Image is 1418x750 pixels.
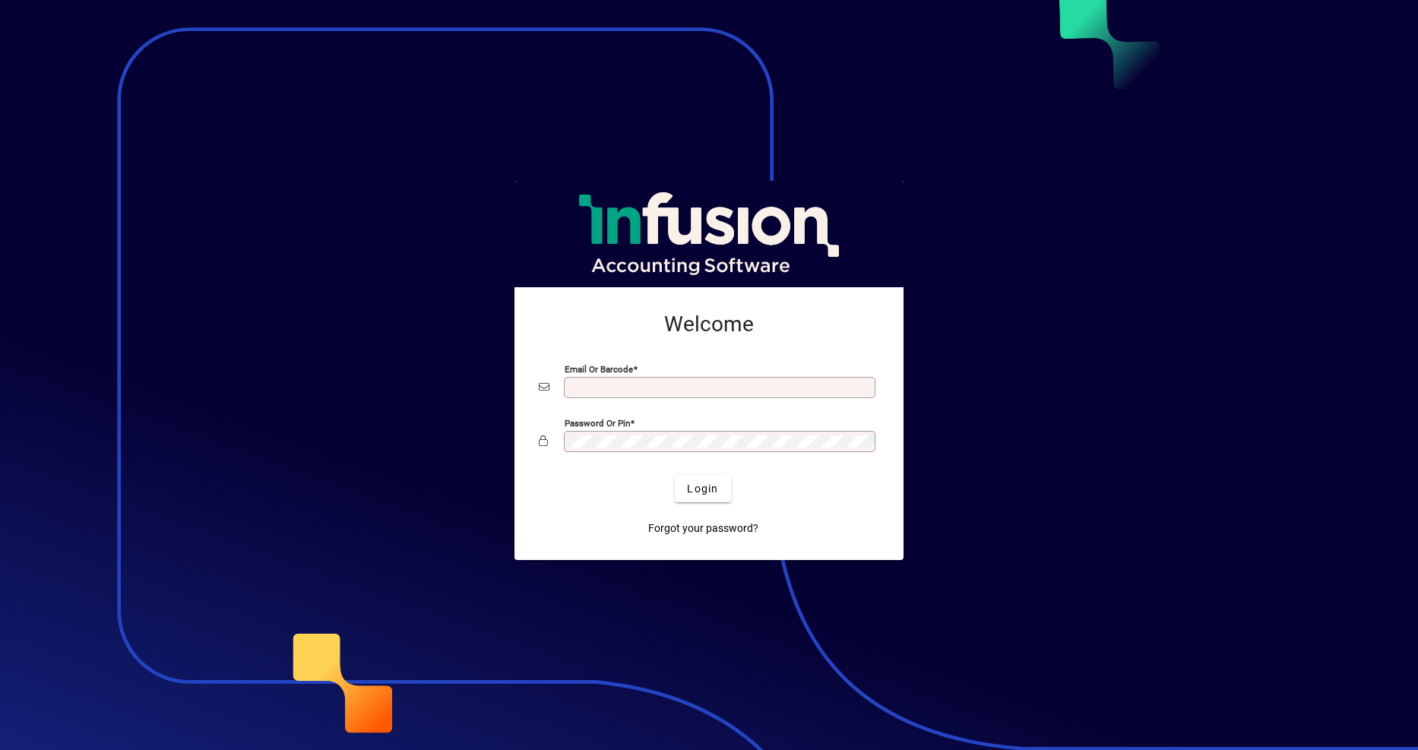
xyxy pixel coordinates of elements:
mat-label: Password or Pin [565,418,630,429]
h2: Welcome [539,312,879,337]
a: Forgot your password? [642,514,764,542]
span: Forgot your password? [648,521,758,536]
span: Login [687,481,718,497]
mat-label: Email or Barcode [565,364,633,375]
button: Login [675,475,730,502]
